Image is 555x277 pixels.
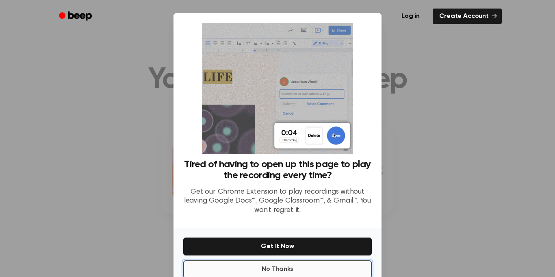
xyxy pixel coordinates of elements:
[183,238,372,255] button: Get It Now
[202,23,353,154] img: Beep extension in action
[433,9,502,24] a: Create Account
[53,9,99,24] a: Beep
[393,7,428,26] a: Log in
[183,159,372,181] h3: Tired of having to open up this page to play the recording every time?
[183,188,372,215] p: Get our Chrome Extension to play recordings without leaving Google Docs™, Google Classroom™, & Gm...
